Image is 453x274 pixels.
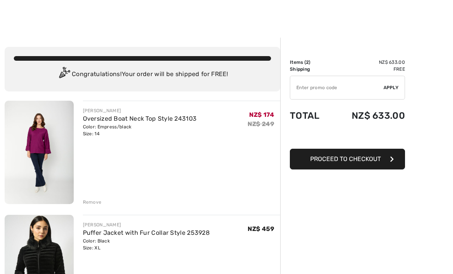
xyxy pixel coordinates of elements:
td: NZ$ 633.00 [331,59,405,66]
img: Oversized Boat Neck Top Style 243103 [5,101,74,204]
span: Proceed to Checkout [310,155,381,163]
div: [PERSON_NAME] [83,221,210,228]
td: Shipping [290,66,331,73]
div: Congratulations! Your order will be shipped for FREE! [14,67,271,82]
div: Color: Empress/black Size: 14 [83,123,197,137]
img: Congratulation2.svg [56,67,72,82]
span: NZ$ 459 [248,225,274,232]
a: Puffer Jacket with Fur Collar Style 253928 [83,229,210,236]
span: Apply [384,84,399,91]
div: Remove [83,199,102,206]
td: NZ$ 633.00 [331,103,405,129]
td: Free [331,66,405,73]
input: Promo code [290,76,384,99]
iframe: PayPal [290,129,405,146]
td: Total [290,103,331,129]
div: [PERSON_NAME] [83,107,197,114]
a: Oversized Boat Neck Top Style 243103 [83,115,197,122]
s: NZ$ 249 [248,120,274,128]
span: 2 [306,60,309,65]
span: NZ$ 174 [249,111,274,118]
div: Color: Black Size: XL [83,237,210,251]
button: Proceed to Checkout [290,149,405,169]
td: Items ( ) [290,59,331,66]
